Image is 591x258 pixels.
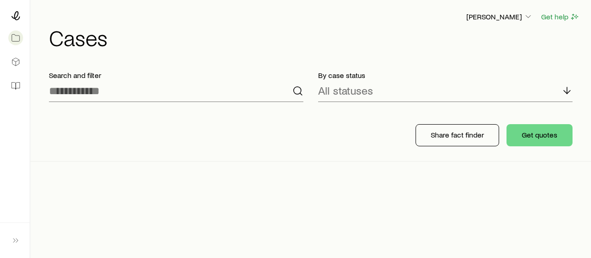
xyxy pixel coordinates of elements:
button: Get help [541,12,580,22]
p: Search and filter [49,71,303,80]
button: Share fact finder [416,124,499,146]
p: By case status [318,71,573,80]
button: [PERSON_NAME] [466,12,533,23]
p: [PERSON_NAME] [466,12,533,21]
p: All statuses [318,84,373,97]
p: Share fact finder [431,130,484,139]
button: Get quotes [507,124,573,146]
h1: Cases [49,26,580,48]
